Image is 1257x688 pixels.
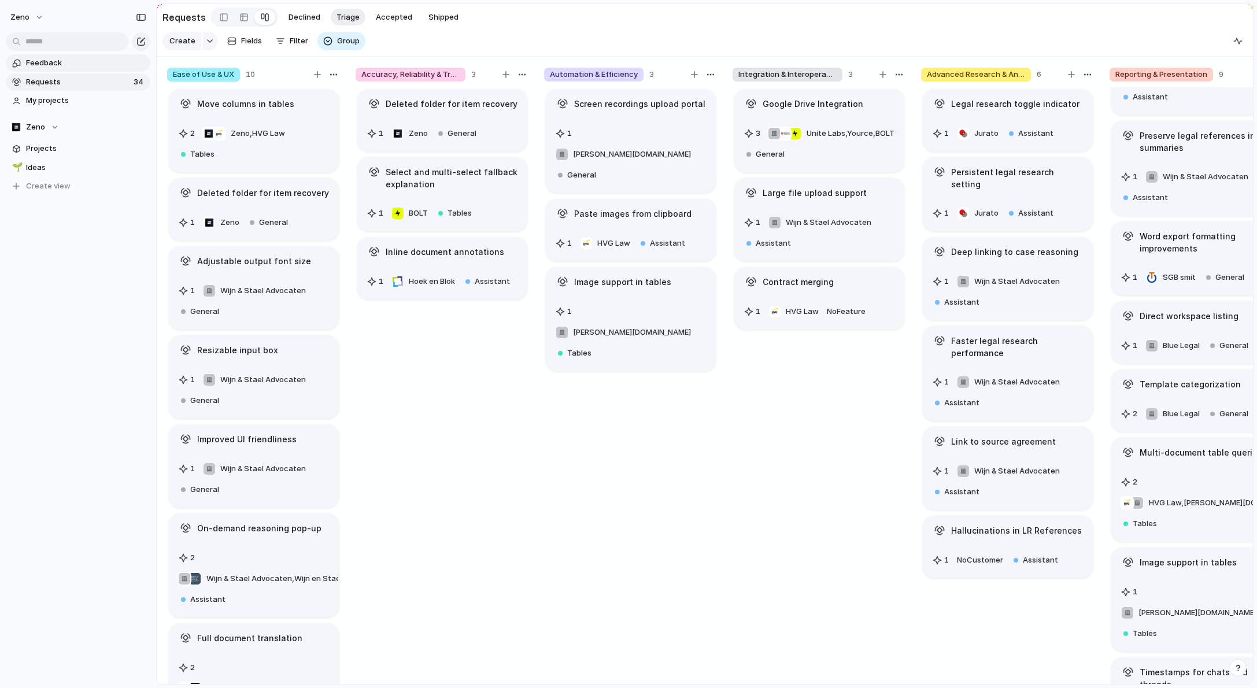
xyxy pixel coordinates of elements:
[1133,192,1168,204] span: Assistant
[448,208,472,219] span: Tables
[741,213,763,232] button: 1
[26,76,130,88] span: Requests
[386,166,517,190] h1: Select and multi-select fallback explanation
[974,465,1060,477] span: Wijn & Stael Advocaten
[379,208,383,219] span: 1
[944,208,949,219] span: 1
[26,162,146,173] span: Ideas
[176,460,198,478] button: 1
[6,159,150,176] a: 🌱Ideas
[954,462,1063,480] button: Wijn & Stael Advocaten
[169,513,339,617] div: On-demand reasoning pop-up2Wijn & Stael Advocaten,Wijn en StaelAssistant
[190,594,225,605] span: Assistant
[756,128,760,139] span: 3
[1133,171,1137,183] span: 1
[944,276,949,287] span: 1
[930,462,952,480] button: 1
[763,98,863,110] h1: Google Drive Integration
[1143,168,1251,186] button: Wijn & Stael Advocaten
[741,234,796,253] button: Assistant
[974,276,1060,287] span: Wijn & Stael Advocaten
[1140,556,1237,569] h1: Image support in tables
[567,238,572,249] span: 1
[1140,378,1241,391] h1: Template categorization
[220,217,239,228] span: Zeno
[220,285,306,297] span: Wijn & Stael Advocaten
[220,463,306,475] span: Wijn & Stael Advocaten
[12,161,20,174] div: 🌱
[1143,405,1203,423] button: Blue Legal
[553,124,575,143] button: 1
[650,238,685,249] span: Assistant
[1118,168,1140,186] button: 1
[649,69,654,80] span: 3
[370,9,418,26] button: Accepted
[317,32,365,50] button: Group
[176,124,198,143] button: 2
[567,128,572,139] span: 1
[200,371,309,389] button: Wijn & Stael Advocaten
[428,12,459,23] span: Shipped
[386,98,517,110] h1: Deleted folder for item recovery
[1118,515,1162,533] button: Tables
[974,208,999,219] span: Jurato
[951,335,1083,359] h1: Faster legal research performance
[190,217,195,228] span: 1
[357,237,527,299] div: Inline document annotations1Hoek en BlokAssistant
[553,323,694,342] button: [PERSON_NAME][DOMAIN_NAME]
[930,551,952,569] button: 1
[6,177,150,195] button: Create view
[1133,272,1137,283] span: 1
[1118,88,1173,106] button: Assistant
[944,554,949,566] span: 1
[766,302,822,321] button: HVG Law
[331,9,365,26] button: Triage
[176,371,198,389] button: 1
[423,9,464,26] button: Shipped
[766,213,874,232] button: Wijn & Stael Advocaten
[364,204,386,223] button: 1
[574,208,692,220] h1: Paste images from clipboard
[1118,583,1140,601] button: 1
[176,659,198,677] button: 2
[259,217,288,228] span: General
[10,12,29,23] span: Zeno
[848,69,853,80] span: 3
[1118,624,1162,643] button: Tables
[954,551,1006,569] button: NoCustomer
[824,302,868,321] button: NoFeature
[1133,476,1137,488] span: 2
[944,465,949,477] span: 1
[1023,554,1058,566] span: Assistant
[786,306,819,317] span: HVG Law
[206,573,342,585] span: Wijn & Stael Advocaten , Wijn en Stael
[283,9,326,26] button: Declined
[573,327,691,338] span: [PERSON_NAME][DOMAIN_NAME]
[574,276,671,288] h1: Image support in tables
[197,632,302,645] h1: Full document translation
[190,306,219,317] span: General
[1115,69,1207,80] span: Reporting & Presentation
[1143,268,1199,287] button: SGB smit
[241,35,262,47] span: Fields
[954,272,1063,291] button: Wijn & Stael Advocaten
[197,187,329,199] h1: Deleted folder for item recovery
[930,394,985,412] button: Assistant
[577,234,633,253] button: HVG Law
[930,204,952,223] button: 1
[176,569,335,588] button: Wijn & Stael Advocaten,Wijn en Stael
[954,373,1063,391] button: Wijn & Stael Advocaten
[1004,204,1059,223] button: Assistant
[944,297,979,308] span: Assistant
[597,238,630,249] span: HVG Law
[433,124,482,143] button: General
[169,424,339,508] div: Improved UI friendliness1Wijn & Stael AdvocatenGeneral
[951,246,1078,258] h1: Deep linking to case reasoning
[337,35,360,47] span: Group
[200,124,288,143] button: Zeno,HVG Law
[546,199,716,261] div: Paste images from clipboard1HVG LawAssistant
[5,8,50,27] button: Zeno
[245,213,293,232] button: General
[567,306,572,317] span: 1
[433,204,477,223] button: Tables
